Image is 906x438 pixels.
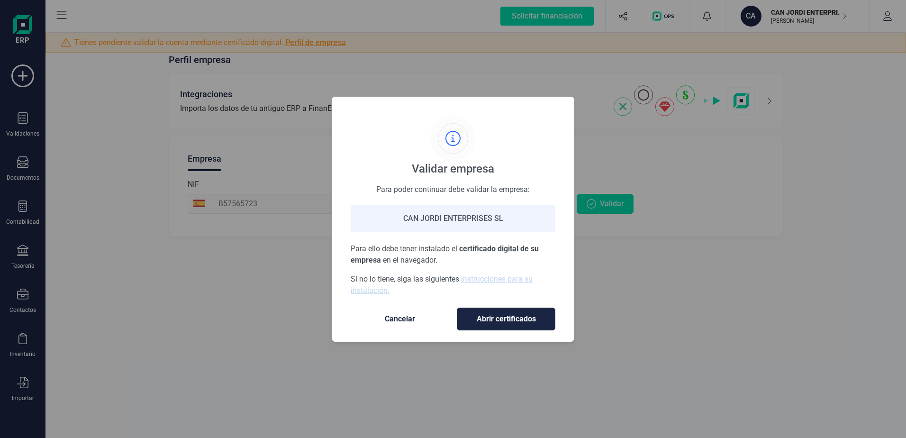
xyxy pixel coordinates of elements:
a: instrucciones para su instalación. [351,274,533,295]
span: Cancelar [360,313,440,325]
div: Para poder continuar debe validar la empresa: [351,184,555,194]
div: CAN JORDI ENTERPRISES SL [351,205,555,232]
p: Si no lo tiene, siga las siguientes [351,274,555,296]
button: Abrir certificados [457,308,555,330]
span: certificado digital de su empresa [351,244,539,265]
button: Cancelar [351,308,449,330]
div: Validar empresa [412,161,494,176]
span: Abrir certificados [467,313,545,325]
p: Para ello debe tener instalado el en el navegador. [351,243,555,266]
